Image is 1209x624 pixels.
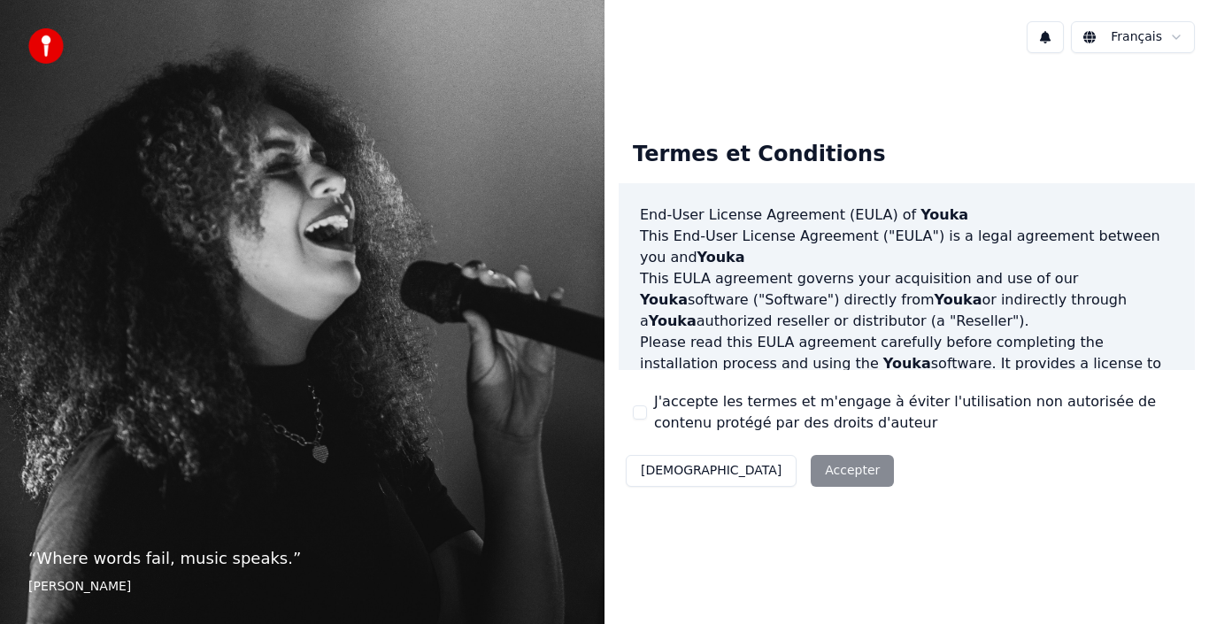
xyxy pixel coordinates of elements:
div: Termes et Conditions [619,127,899,183]
footer: [PERSON_NAME] [28,578,576,596]
p: This End-User License Agreement ("EULA") is a legal agreement between you and [640,226,1174,268]
span: Youka [935,291,982,308]
p: This EULA agreement governs your acquisition and use of our software ("Software") directly from o... [640,268,1174,332]
h3: End-User License Agreement (EULA) of [640,204,1174,226]
p: “ Where words fail, music speaks. ” [28,546,576,571]
img: youka [28,28,64,64]
label: J'accepte les termes et m'engage à éviter l'utilisation non autorisée de contenu protégé par des ... [654,391,1181,434]
span: Youka [640,291,688,308]
p: Please read this EULA agreement carefully before completing the installation process and using th... [640,332,1174,417]
span: Youka [920,206,968,223]
span: Youka [697,249,745,266]
span: Youka [883,355,931,372]
button: [DEMOGRAPHIC_DATA] [626,455,797,487]
span: Youka [649,312,697,329]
